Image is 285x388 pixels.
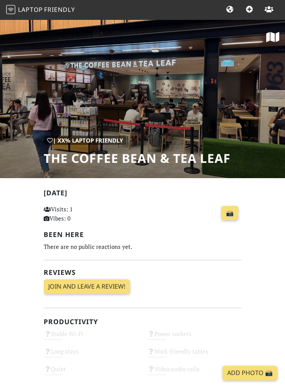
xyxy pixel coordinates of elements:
h2: Been here [44,231,241,239]
span: Friendly [44,5,75,14]
h2: Reviews [44,268,241,276]
h1: The Coffee Bean & Tea Leaf [44,151,231,166]
a: LaptopFriendly LaptopFriendly [6,3,75,17]
img: LaptopFriendly [6,5,15,14]
a: Add Photo 📸 [223,366,277,380]
h2: [DATE] [44,189,241,200]
h2: Productivity [44,318,241,326]
p: Visits: 1 Vibes: 0 [44,205,103,223]
div: Video/audio calls [142,364,246,382]
a: 📸 [221,206,238,221]
div: There are no public reactions yet. [44,242,241,252]
a: Join and leave a review! [44,279,130,294]
div: Work-friendly tables [142,346,246,364]
div: | XX% Laptop Friendly [44,136,126,145]
div: Power sockets [142,329,246,346]
div: Stable Wi-Fi [39,329,142,346]
div: Quiet [39,364,142,382]
span: Laptop [18,5,43,14]
div: Long stays [39,346,142,364]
